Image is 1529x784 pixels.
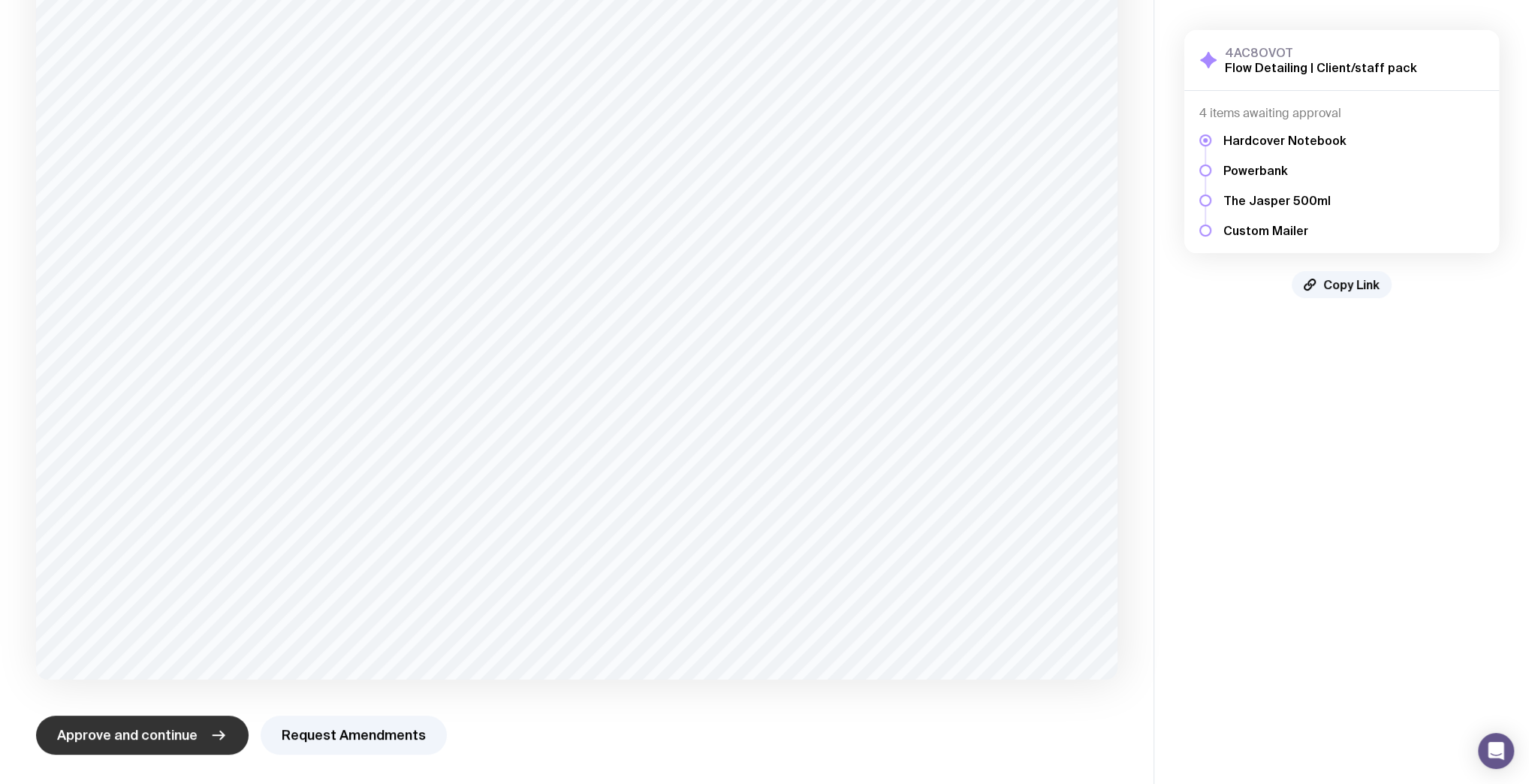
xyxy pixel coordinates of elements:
[1323,277,1380,292] span: Copy Link
[1223,223,1347,238] h5: Custom Mailer
[1478,733,1514,769] div: Open Intercom Messenger
[1199,106,1484,121] h4: 4 items awaiting approval
[1223,193,1347,208] h5: The Jasper 500ml
[1292,271,1392,298] button: Copy Link
[57,726,198,744] span: Approve and continue
[1223,133,1347,148] h5: Hardcover Notebook
[261,716,447,755] button: Request Amendments
[1223,163,1347,178] h5: Powerbank
[1225,45,1417,60] h3: 4AC8OVOT
[1225,60,1417,75] h2: Flow Detailing | Client/staff pack
[36,716,249,755] button: Approve and continue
